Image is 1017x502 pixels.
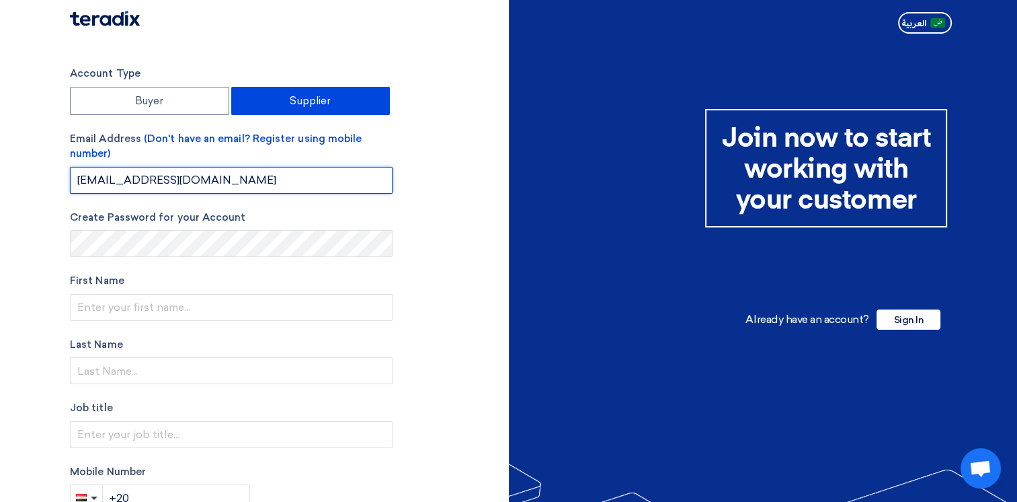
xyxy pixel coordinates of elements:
[70,294,393,321] input: Enter your first name...
[70,273,393,289] label: First Name
[231,87,391,115] label: Supplier
[70,464,393,480] label: Mobile Number
[70,133,362,160] span: (Don't have an email? Register using mobile number)
[70,66,393,81] label: Account Type
[70,210,393,225] label: Create Password for your Account
[70,421,393,448] input: Enter your job title...
[877,310,940,330] span: Sign In
[898,12,952,34] button: العربية
[70,400,393,416] label: Job title
[70,337,393,353] label: Last Name
[877,313,940,326] a: Sign In
[70,87,229,115] label: Buyer
[70,357,393,384] input: Last Name...
[961,448,1001,489] div: Open chat
[901,19,926,28] span: العربية
[70,167,393,194] input: Enter your business email...
[745,313,868,326] span: Already have an account?
[70,11,140,26] img: Teradix logo
[930,18,945,28] img: ar-AR.png
[70,131,393,162] label: Email Address
[705,109,947,227] div: Join now to start working with your customer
